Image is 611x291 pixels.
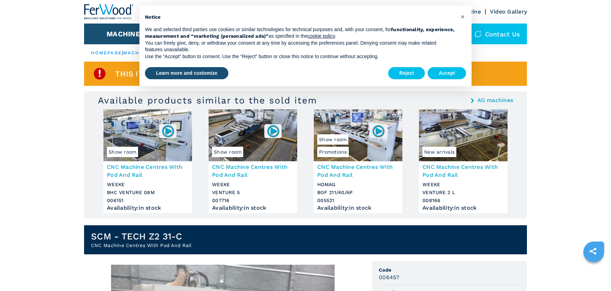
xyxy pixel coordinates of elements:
img: CNC Machine Centres With Pod And Rail WEEKE VENTURE 3 L [419,109,508,161]
h1: SCM - TECH Z2 31-C [91,231,191,242]
h3: 006457 [379,273,400,281]
a: All machines [477,98,513,103]
p: We and selected third parties use cookies or similar technologies for technical purposes and, wit... [145,26,455,40]
span: × [460,12,465,21]
a: CNC Machine Centres With Pod And Rail HOMAG BOF 211/40/APPromotionsShow room005521CNC Machine Cen... [314,109,402,213]
img: CNC Machine Centres With Pod And Rail HOMAG BOF 211/40/AP [314,109,402,161]
div: Availability : in stock [317,206,399,210]
div: Contact us [468,24,527,44]
a: CNC Machine Centres With Pod And Rail WEEKE BHC VENTURE 08MShow room006151CNC Machine Centres Wit... [103,109,192,213]
p: Use the “Accept” button to consent. Use the “Reject” button or close this notice to continue with... [145,53,455,60]
img: 007716 [266,124,280,138]
img: Ferwood [84,4,134,19]
h3: CNC Machine Centres With Pod And Rail [317,163,399,179]
iframe: Chat [582,260,606,286]
span: Show room [317,134,348,145]
h2: CNC Machine Centres With Pod And Rail [91,242,191,249]
img: Contact us [475,30,482,37]
a: machines [123,50,153,55]
span: Code [379,266,520,273]
div: Availability : in stock [422,206,504,210]
div: Availability : in stock [107,206,189,210]
h3: CNC Machine Centres With Pod And Rail [107,163,189,179]
img: CNC Machine Centres With Pod And Rail WEEKE VENTURE 5 [209,109,297,161]
h3: Available products similar to the sold item [98,95,317,106]
a: cookie policy [308,33,335,39]
h3: WEEKE BHC VENTURE 08M 006151 [107,181,189,204]
div: Availability : in stock [212,206,294,210]
img: 005521 [372,124,385,138]
span: This item is already sold [115,70,225,78]
span: Promotions [317,147,349,157]
h3: WEEKE VENTURE 5 007716 [212,181,294,204]
a: sharethis [584,243,602,260]
button: Close this notice [457,11,468,22]
p: You can freely give, deny, or withdraw your consent at any time by accessing the preferences pane... [145,40,455,53]
span: Show room [107,147,138,157]
h3: WEEKE VENTURE 3 L 008166 [422,181,504,204]
strong: functionality, experience, measurement and “marketing (personalized ads)” [145,27,455,39]
span: New arrivals [422,147,456,157]
button: Machines [107,30,145,38]
button: Reject [388,67,425,80]
a: CNC Machine Centres With Pod And Rail WEEKE VENTURE 5Show room007716CNC Machine Centres With Pod ... [209,109,297,213]
button: Learn more and customize [145,67,228,80]
span: | [122,50,123,55]
h3: CNC Machine Centres With Pod And Rail [422,163,504,179]
img: 006151 [161,124,175,138]
img: CNC Machine Centres With Pod And Rail WEEKE BHC VENTURE 08M [103,109,192,161]
a: CNC Machine Centres With Pod And Rail WEEKE VENTURE 3 LNew arrivalsCNC Machine Centres With Pod A... [419,109,508,213]
img: SoldProduct [93,67,107,81]
a: Video Gallery [490,8,527,15]
h3: HOMAG BOF 211/40/AP 005521 [317,181,399,204]
h2: Notice [145,14,455,21]
h3: CNC Machine Centres With Pod And Rail [212,163,294,179]
button: Accept [428,67,466,80]
span: Show room [212,147,243,157]
a: HOMEPAGE [91,50,122,55]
